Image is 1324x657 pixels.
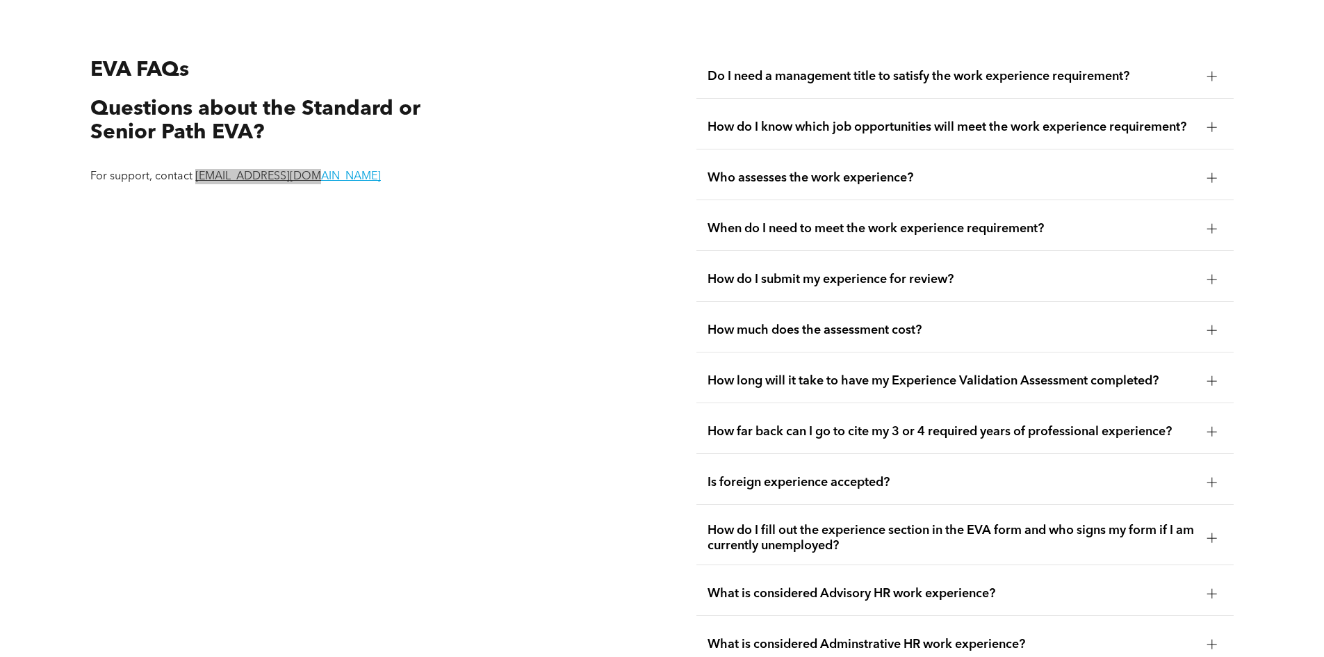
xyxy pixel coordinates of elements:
[708,424,1196,439] span: How far back can I go to cite my 3 or 4 required years of professional experience?
[708,475,1196,490] span: Is foreign experience accepted?
[90,60,189,81] span: EVA FAQs
[708,221,1196,236] span: When do I need to meet the work experience requirement?
[195,171,381,182] a: [EMAIL_ADDRESS][DOMAIN_NAME]
[708,523,1196,553] span: How do I fill out the experience section in the EVA form and who signs my form if I am currently ...
[90,99,420,144] span: Questions about the Standard or Senior Path EVA?
[708,69,1196,84] span: Do I need a management title to satisfy the work experience requirement?
[708,586,1196,601] span: What is considered Advisory HR work experience?
[708,170,1196,186] span: Who assesses the work experience?
[708,323,1196,338] span: How much does the assessment cost?
[708,373,1196,389] span: How long will it take to have my Experience Validation Assessment completed?
[708,120,1196,135] span: How do I know which job opportunities will meet the work experience requirement?
[90,171,193,182] span: For support, contact
[708,637,1196,652] span: What is considered Adminstrative HR work experience?
[708,272,1196,287] span: How do I submit my experience for review?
